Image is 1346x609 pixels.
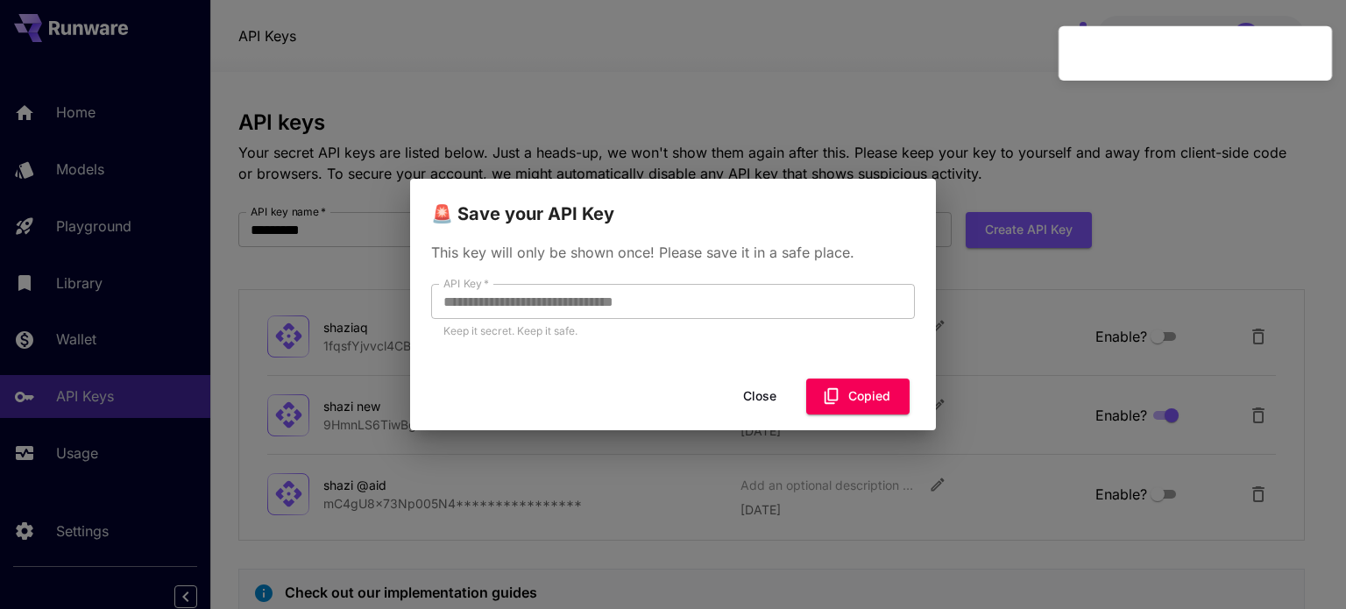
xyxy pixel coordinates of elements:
button: Close [720,379,799,414]
p: This key will only be shown once! Please save it in a safe place. [431,242,915,263]
p: Keep it secret. Keep it safe. [443,322,903,340]
h2: 🚨 Save your API Key [410,179,936,228]
button: Copied [806,379,910,414]
label: API Key [443,276,489,291]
